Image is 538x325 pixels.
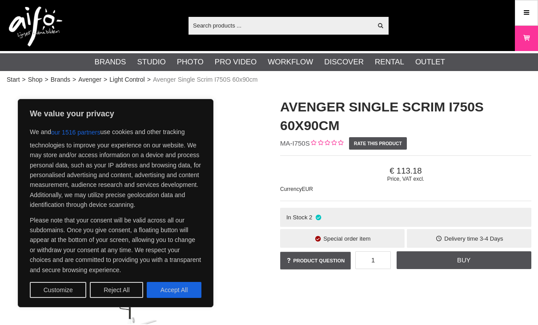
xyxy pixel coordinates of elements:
[109,75,145,84] a: Light Control
[90,282,143,298] button: Reject All
[302,186,313,192] span: EUR
[189,19,372,32] input: Search products ...
[18,99,213,307] div: We value your privacy
[30,108,201,119] p: We value your privacy
[72,75,76,84] span: >
[314,214,322,221] i: In stock
[375,56,404,68] a: Rental
[28,75,43,84] a: Shop
[22,75,26,84] span: >
[268,56,313,68] a: Workflow
[30,124,201,210] p: We and use cookies and other tracking technologies to improve your experience on our website. We ...
[147,282,201,298] button: Accept All
[104,75,107,84] span: >
[444,235,478,242] span: Delivery time
[280,176,531,182] span: Price, VAT excl.
[324,56,364,68] a: Discover
[78,75,101,84] a: Avenger
[147,75,151,84] span: >
[137,56,165,68] a: Studio
[7,75,20,84] a: Start
[153,75,258,84] span: Avenger Single Scrim I750S 60x90cm
[30,282,86,298] button: Customize
[30,215,201,275] p: Please note that your consent will be valid across all our subdomains. Once you give consent, a f...
[280,252,351,270] a: Product question
[280,98,531,135] h1: Avenger Single Scrim I750S 60x90cm
[349,137,407,150] a: Rate this product
[310,139,343,148] div: Customer rating: 0
[280,186,302,192] span: Currency
[51,75,70,84] a: Brands
[9,7,62,47] img: logo.png
[280,166,531,176] span: 113.18
[286,214,308,221] span: In Stock
[415,56,445,68] a: Outlet
[323,235,370,242] span: Special order item
[280,139,310,147] span: MA-I750S
[480,235,503,242] span: 3-4 Days
[309,214,312,221] span: 2
[95,56,126,68] a: Brands
[51,124,100,140] button: our 1516 partners
[397,251,531,269] a: Buy
[177,56,204,68] a: Photo
[44,75,48,84] span: >
[215,56,257,68] a: Pro Video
